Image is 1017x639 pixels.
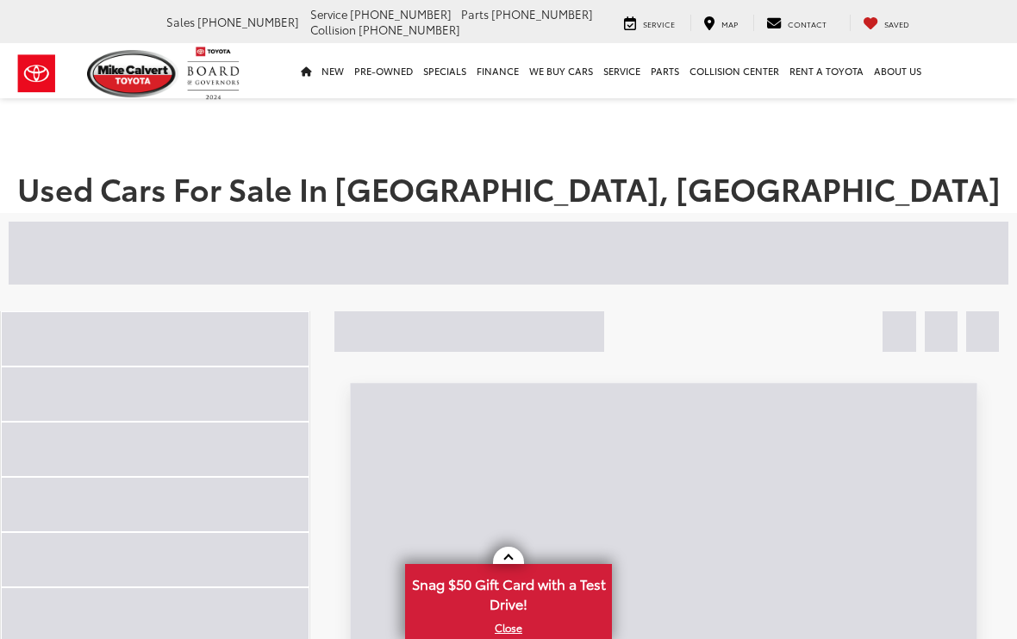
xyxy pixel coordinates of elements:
span: Contact [788,18,827,29]
a: Home [296,43,316,98]
a: Service [611,15,688,31]
a: Rent a Toyota [784,43,869,98]
a: About Us [869,43,927,98]
a: WE BUY CARS [524,43,598,98]
span: Snag $50 Gift Card with a Test Drive! [407,566,610,618]
span: Service [643,18,675,29]
span: Service [310,6,347,22]
a: Pre-Owned [349,43,418,98]
span: [PHONE_NUMBER] [359,22,460,37]
span: Map [721,18,738,29]
a: Parts [646,43,684,98]
a: Service [598,43,646,98]
a: New [316,43,349,98]
span: Sales [166,14,195,29]
a: Collision Center [684,43,784,98]
span: Saved [884,18,909,29]
a: Contact [753,15,839,31]
span: [PHONE_NUMBER] [491,6,593,22]
img: Mike Calvert Toyota [87,50,178,97]
span: [PHONE_NUMBER] [350,6,452,22]
span: [PHONE_NUMBER] [197,14,299,29]
span: Collision [310,22,356,37]
a: Map [690,15,751,31]
img: Toyota [4,46,69,102]
a: My Saved Vehicles [850,15,922,31]
a: Specials [418,43,471,98]
span: Parts [461,6,489,22]
a: Finance [471,43,524,98]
